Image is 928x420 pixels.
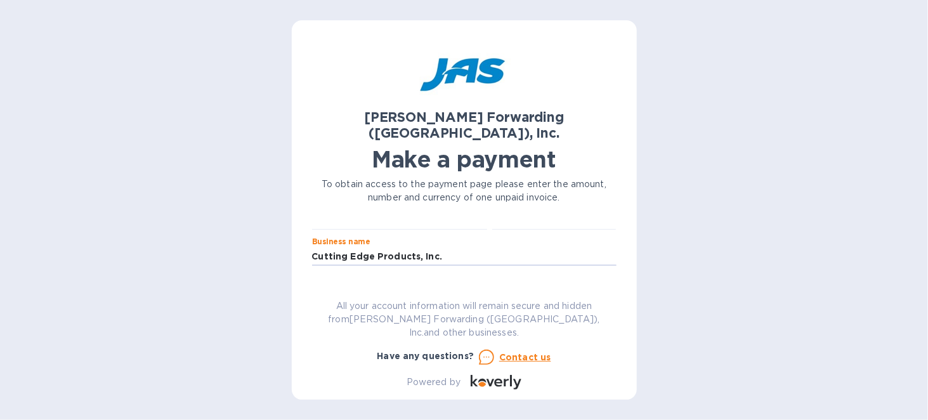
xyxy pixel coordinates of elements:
[407,376,461,389] p: Powered by
[312,247,617,266] input: Enter business name
[499,352,551,362] u: Contact us
[364,109,564,141] b: [PERSON_NAME] Forwarding ([GEOGRAPHIC_DATA]), Inc.
[312,238,370,246] label: Business name
[377,351,474,361] b: Have any questions?
[312,178,617,204] p: To obtain access to the payment page please enter the amount, number and currency of one unpaid i...
[312,299,617,339] p: All your account information will remain secure and hidden from [PERSON_NAME] Forwarding ([GEOGRA...
[312,146,617,173] h1: Make a payment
